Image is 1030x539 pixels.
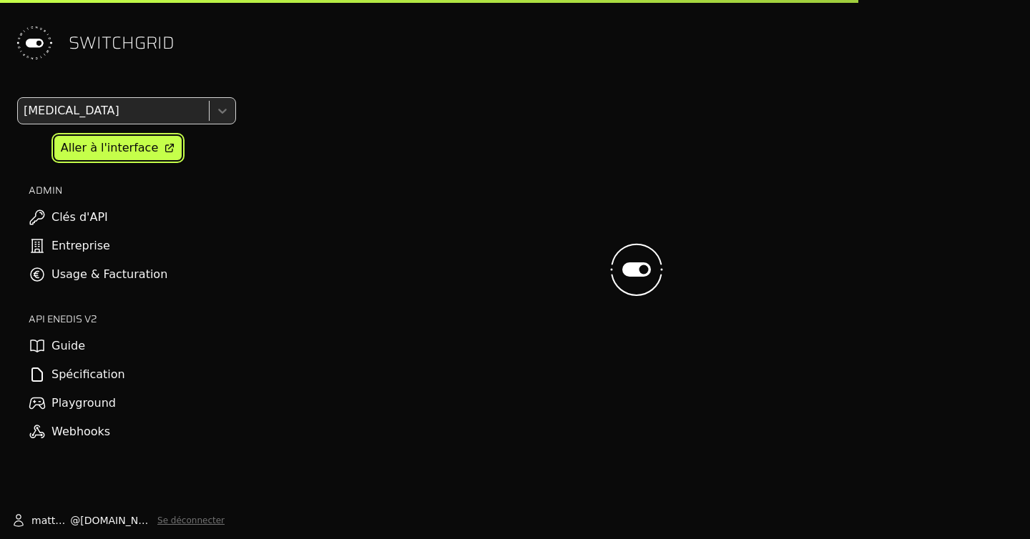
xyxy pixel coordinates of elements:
span: @ [70,513,80,528]
a: Aller à l'interface [54,136,182,160]
span: matthieu [31,513,70,528]
h2: ADMIN [29,183,236,197]
span: [DOMAIN_NAME] [80,513,152,528]
div: Aller à l'interface [61,139,158,157]
button: Se déconnecter [157,515,225,526]
img: Switchgrid Logo [11,20,57,66]
span: SWITCHGRID [69,31,175,54]
h2: API ENEDIS v2 [29,312,236,326]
